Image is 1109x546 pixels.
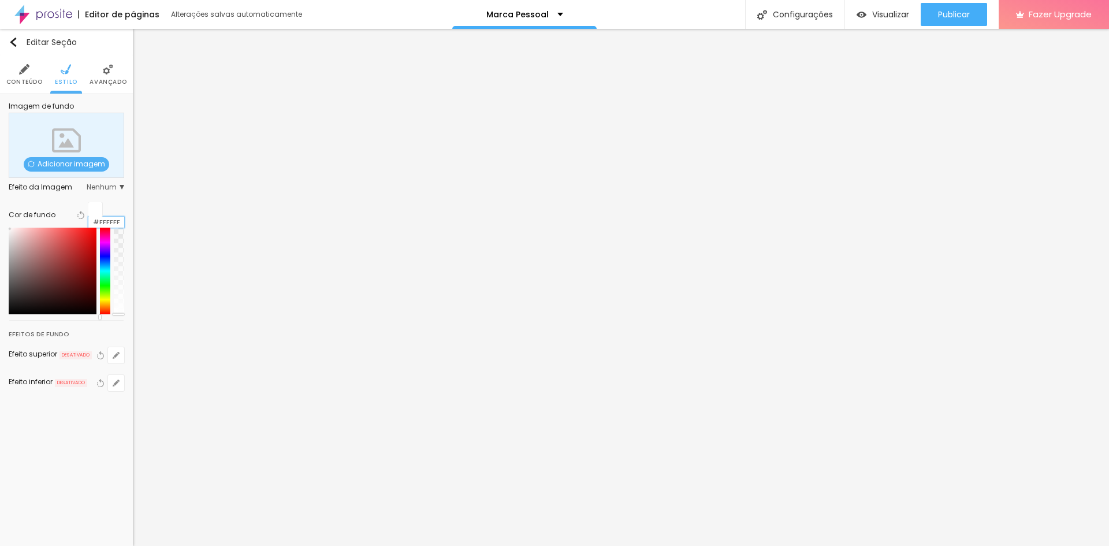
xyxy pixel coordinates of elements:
[59,351,92,359] span: DESATIVADO
[921,3,987,26] button: Publicar
[55,379,87,387] span: DESATIVADO
[9,328,69,340] div: Efeitos de fundo
[845,3,921,26] button: Visualizar
[19,64,29,75] img: Icone
[87,184,124,191] span: Nenhum
[857,10,866,20] img: view-1.svg
[24,157,109,172] span: Adicionar imagem
[9,321,124,341] div: Efeitos de fundo
[9,38,77,47] div: Editar Seção
[61,64,71,75] img: Icone
[78,10,159,18] div: Editor de páginas
[28,161,35,168] img: Icone
[90,79,126,85] span: Avançado
[1029,9,1092,19] span: Fazer Upgrade
[486,10,549,18] p: Marca Pessoal
[55,79,77,85] span: Estilo
[9,184,87,191] div: Efeito da Imagem
[9,351,57,358] div: Efeito superior
[6,79,43,85] span: Conteúdo
[9,378,53,385] div: Efeito inferior
[872,10,909,19] span: Visualizar
[9,103,124,110] div: Imagem de fundo
[938,10,970,19] span: Publicar
[103,64,113,75] img: Icone
[133,29,1109,546] iframe: Editor
[9,38,18,47] img: Icone
[9,211,55,218] div: Cor de fundo
[171,11,304,18] div: Alterações salvas automaticamente
[757,10,767,20] img: Icone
